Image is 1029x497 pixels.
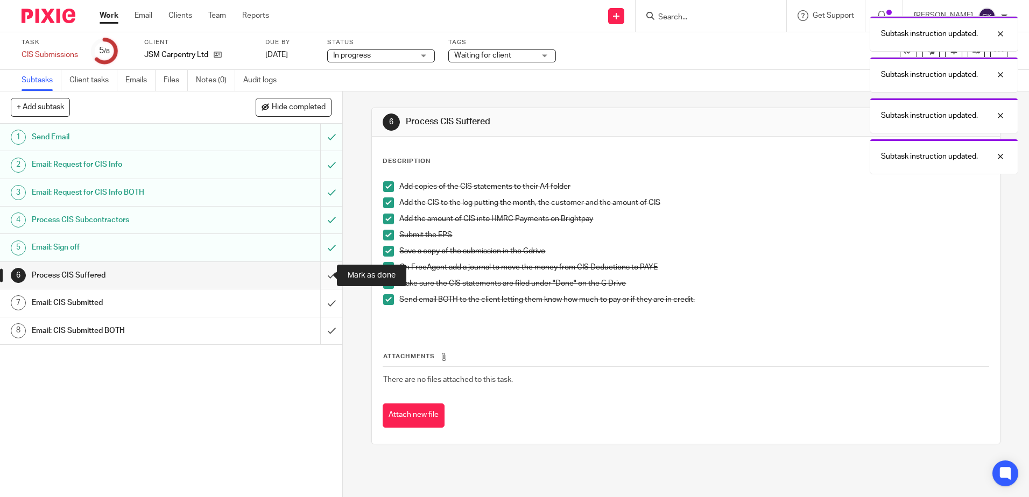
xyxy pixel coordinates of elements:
[32,239,217,255] h1: Email: Sign off
[164,70,188,91] a: Files
[11,98,70,116] button: + Add subtask
[399,262,988,273] p: On FreeAgent add a journal to move the money from CIS Deductions to PAYE
[11,212,26,228] div: 4
[265,38,314,47] label: Due by
[32,323,217,339] h1: Email: CIS Submitted BOTH
[144,38,252,47] label: Client
[399,246,988,257] p: Save a copy of the submission in the Gdrive
[32,184,217,201] h1: Email: Request for CIS Info BOTH
[99,45,110,57] div: 5
[22,38,78,47] label: Task
[125,70,156,91] a: Emails
[196,70,235,91] a: Notes (0)
[135,10,152,21] a: Email
[69,70,117,91] a: Client tasks
[22,70,61,91] a: Subtasks
[881,29,978,39] p: Subtask instruction updated.
[383,403,445,428] button: Attach new file
[11,240,26,255] div: 5
[399,181,988,192] p: Add copies of the CIS statements to their A4 folder
[11,130,26,145] div: 1
[144,49,208,60] p: JSM Carpentry Ltd
[327,38,435,47] label: Status
[242,10,269,21] a: Reports
[399,278,988,289] p: Make sure the CIS statements are filed under "Done" on the G Drive
[383,157,431,166] p: Description
[104,48,110,54] small: /8
[448,38,556,47] label: Tags
[168,10,192,21] a: Clients
[32,212,217,228] h1: Process CIS Subcontractors
[11,158,26,173] div: 2
[243,70,285,91] a: Audit logs
[881,110,978,121] p: Subtask instruction updated.
[32,295,217,311] h1: Email: CIS Submitted
[32,129,217,145] h1: Send Email
[32,157,217,173] h1: Email: Request for CIS Info
[22,9,75,23] img: Pixie
[383,353,435,359] span: Attachments
[399,197,988,208] p: Add the CIS to the log putting the month, the customer and the amount of CIS
[406,116,709,127] h1: Process CIS Suffered
[454,52,511,59] span: Waiting for client
[11,295,26,310] div: 7
[399,214,988,224] p: Add the amount of CIS into HMRC Payments on Brightpay
[256,98,332,116] button: Hide completed
[11,185,26,200] div: 3
[32,267,217,283] h1: Process CIS Suffered
[265,51,288,59] span: [DATE]
[399,230,988,240] p: Submit the EPS
[272,103,326,112] span: Hide completed
[11,323,26,338] div: 8
[978,8,996,25] img: svg%3E
[399,294,988,305] p: Send email BOTH to the client letting them know how much to pay or if they are in credit.
[22,49,78,60] div: CIS Submissions
[383,376,513,384] span: There are no files attached to this task.
[11,268,26,283] div: 6
[333,52,371,59] span: In progress
[881,69,978,80] p: Subtask instruction updated.
[881,151,978,162] p: Subtask instruction updated.
[383,113,400,131] div: 6
[208,10,226,21] a: Team
[100,10,118,21] a: Work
